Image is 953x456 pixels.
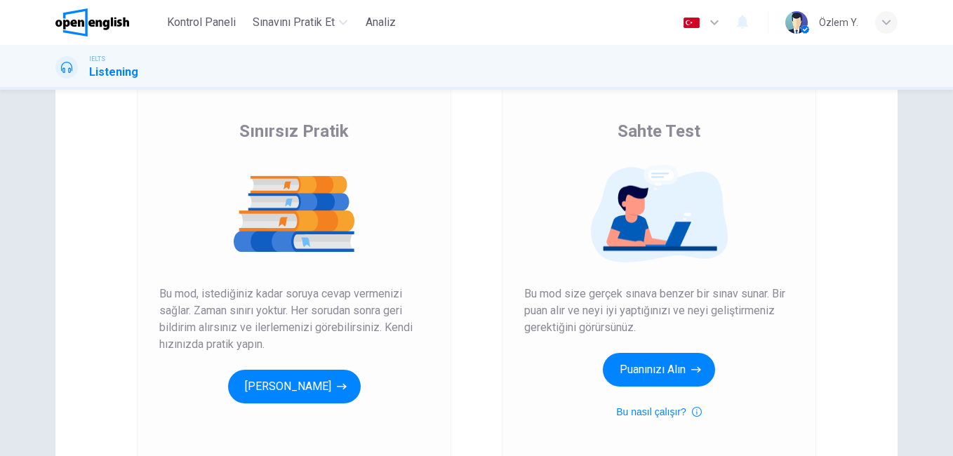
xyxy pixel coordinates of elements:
[159,286,429,353] span: Bu mod, istediğiniz kadar soruya cevap vermenizi sağlar. Zaman sınırı yoktur. Her sorudan sonra g...
[785,11,808,34] img: Profile picture
[89,64,138,81] h1: Listening
[55,8,129,36] img: OpenEnglish logo
[616,403,702,420] button: Bu nasıl çalışır?
[359,10,404,35] button: Analiz
[618,120,700,142] span: Sahte Test
[366,14,396,31] span: Analiz
[161,10,241,35] button: Kontrol Paneli
[253,14,335,31] span: Sınavını Pratik Et
[89,54,105,64] span: IELTS
[55,8,161,36] a: OpenEnglish logo
[228,370,361,403] button: [PERSON_NAME]
[603,353,715,387] button: Puanınızı Alın
[683,18,700,28] img: tr
[524,286,794,336] span: Bu mod size gerçek sınava benzer bir sınav sunar. Bir puan alır ve neyi iyi yaptığınızı ve neyi g...
[239,120,349,142] span: Sınırsız Pratik
[167,14,236,31] span: Kontrol Paneli
[247,10,353,35] button: Sınavını Pratik Et
[819,14,858,31] div: Özlem Y.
